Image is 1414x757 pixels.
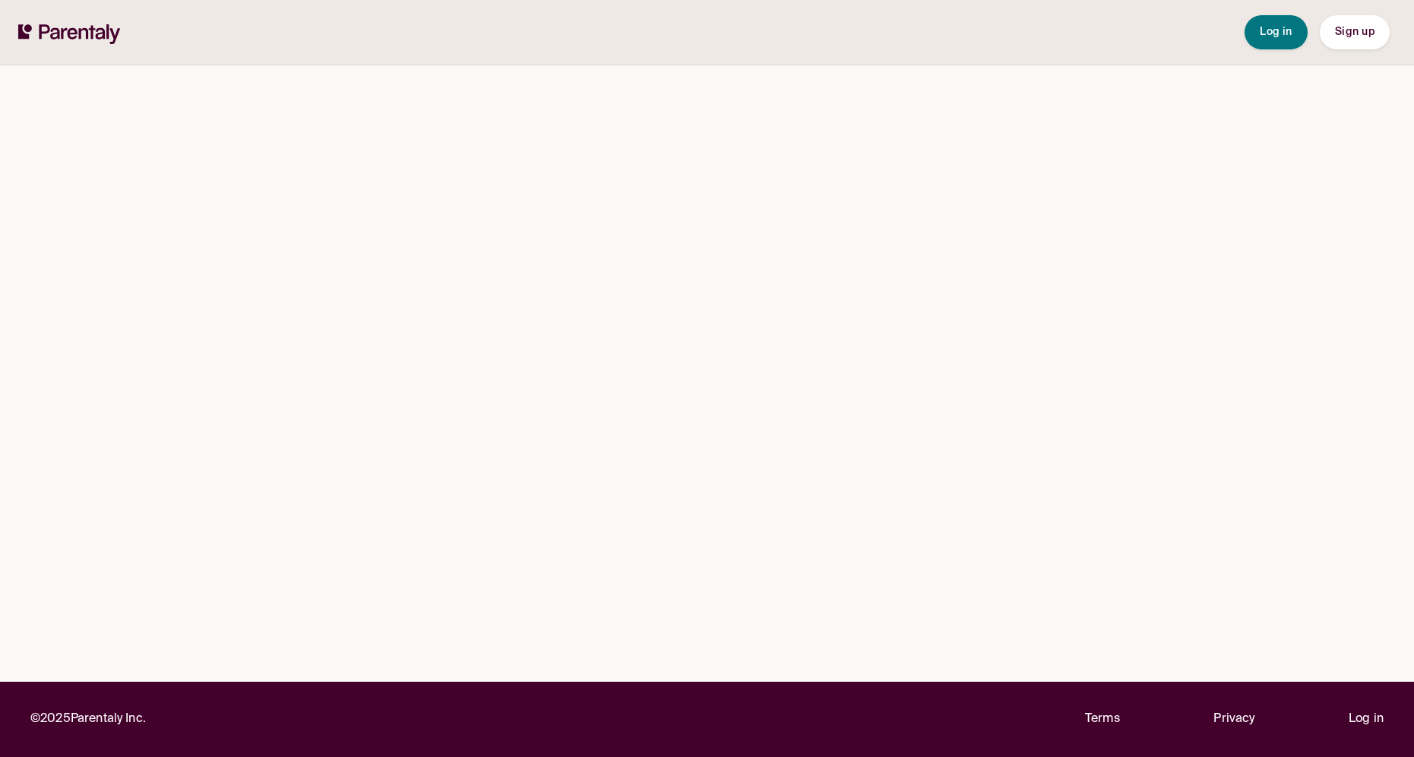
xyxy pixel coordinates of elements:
p: © 2025 Parentaly Inc. [30,709,146,730]
button: Log in [1245,15,1308,49]
span: Sign up [1335,27,1374,37]
a: Terms [1085,709,1120,730]
a: Privacy [1213,709,1254,730]
span: Log in [1260,27,1292,37]
button: Sign up [1320,15,1390,49]
a: Log in [1349,709,1384,730]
